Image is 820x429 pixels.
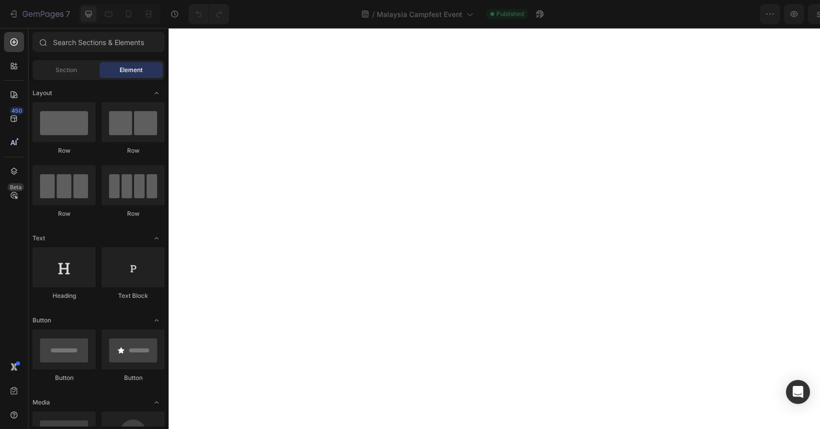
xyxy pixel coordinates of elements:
[189,4,229,24] div: Undo/Redo
[149,230,165,246] span: Toggle open
[102,291,165,300] div: Text Block
[33,373,96,382] div: Button
[33,291,96,300] div: Heading
[102,209,165,218] div: Row
[102,373,165,382] div: Button
[33,209,96,218] div: Row
[169,28,820,429] iframe: Design area
[66,8,70,20] p: 7
[33,89,52,98] span: Layout
[56,66,77,75] span: Section
[149,85,165,101] span: Toggle open
[725,10,741,19] span: Save
[33,32,165,52] input: Search Sections & Elements
[102,146,165,155] div: Row
[120,66,143,75] span: Element
[33,398,50,407] span: Media
[33,146,96,155] div: Row
[496,10,524,19] span: Published
[762,9,787,20] div: Publish
[8,183,24,191] div: Beta
[786,380,810,404] div: Open Intercom Messenger
[372,9,375,20] span: /
[753,4,795,24] button: Publish
[377,9,462,20] span: Malaysia Campfest Event
[33,316,51,325] span: Button
[149,312,165,328] span: Toggle open
[4,4,75,24] button: 7
[33,234,45,243] span: Text
[716,4,749,24] button: Save
[10,107,24,115] div: 450
[149,394,165,410] span: Toggle open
